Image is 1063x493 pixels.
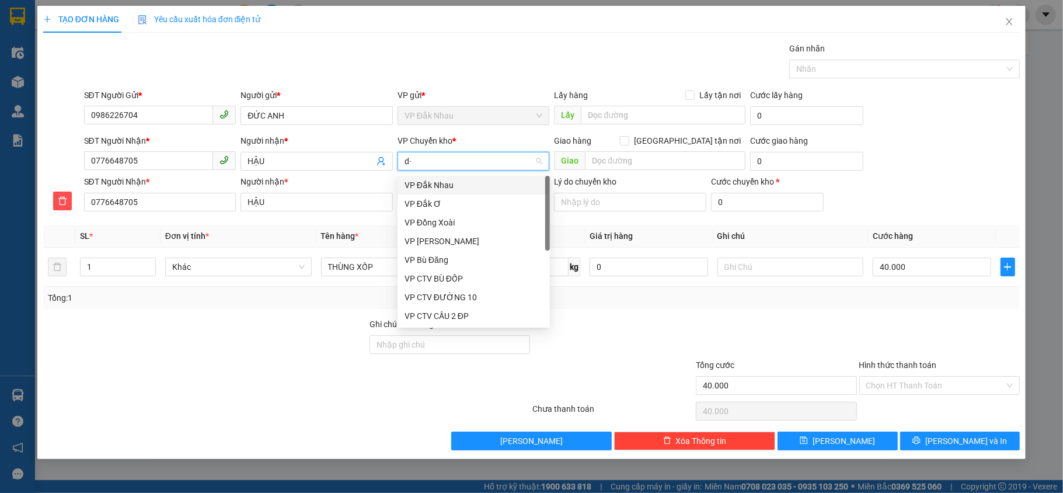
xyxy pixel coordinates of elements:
[859,360,937,370] label: Hình thức thanh toán
[585,151,745,170] input: Dọc đường
[89,75,172,92] div: 30.000
[554,177,616,186] label: Lý do chuyển kho
[398,232,550,251] div: VP Đức Liễu
[370,335,531,354] input: Ghi chú đơn hàng
[138,15,261,24] span: Yêu cầu xuất hóa đơn điện tử
[900,432,1020,450] button: printer[PERSON_NAME] và In
[398,89,550,102] div: VP gửi
[84,193,236,211] input: SĐT người nhận
[405,179,543,192] div: VP Đắk Nhau
[554,106,581,124] span: Lấy
[405,235,543,248] div: VP [PERSON_NAME]
[10,38,83,52] div: bs huỳnh
[813,435,875,447] span: [PERSON_NAME]
[241,134,393,147] div: Người nhận
[925,435,1007,447] span: [PERSON_NAME] và In
[1005,17,1014,26] span: close
[84,134,236,147] div: SĐT Người Nhận
[500,435,563,447] span: [PERSON_NAME]
[398,176,550,195] div: VP Đắk Nhau
[398,269,550,288] div: VP CTV BÙ ĐỐP
[993,6,1026,39] button: Close
[554,91,588,100] span: Lấy hàng
[80,231,89,241] span: SL
[84,175,236,188] div: SĐT Người Nhận
[778,432,898,450] button: save[PERSON_NAME]
[54,196,71,206] span: delete
[91,10,170,38] div: VP Quận 5
[165,231,209,241] span: Đơn vị tính
[219,155,229,165] span: phone
[398,251,550,269] div: VP Bù Đăng
[581,106,745,124] input: Dọc đường
[43,15,119,24] span: TẠO ĐƠN HÀNG
[531,402,695,423] div: Chưa thanh toán
[750,136,808,145] label: Cước giao hàng
[43,15,51,23] span: plus
[696,360,734,370] span: Tổng cước
[750,106,863,125] input: Cước lấy hàng
[321,231,359,241] span: Tên hàng
[405,216,543,229] div: VP Đồng Xoài
[377,157,386,166] span: user-add
[1001,262,1015,272] span: plus
[53,192,72,210] button: delete
[713,225,869,248] th: Ghi chú
[554,151,585,170] span: Giao
[717,258,864,276] input: Ghi Chú
[451,432,612,450] button: [PERSON_NAME]
[676,435,727,447] span: Xóa Thông tin
[398,213,550,232] div: VP Đồng Xoài
[241,175,393,188] div: Người nhận
[405,254,543,266] div: VP Bù Đăng
[398,288,550,307] div: VP CTV ĐƯỜNG 10
[663,436,671,446] span: delete
[629,134,745,147] span: [GEOGRAPHIC_DATA] tận nơi
[172,258,305,276] span: Khác
[695,89,745,102] span: Lấy tận nơi
[569,258,580,276] span: kg
[590,258,707,276] input: 0
[241,193,393,211] input: Tên người nhận
[405,107,543,124] span: VP Đắk Nhau
[750,152,863,171] input: Cước giao hàng
[84,89,236,102] div: SĐT Người Gửi
[91,11,119,23] span: Nhận:
[750,91,803,100] label: Cước lấy hàng
[321,258,468,276] input: VD: Bàn, Ghế
[912,436,921,446] span: printer
[48,291,411,304] div: Tổng: 1
[614,432,775,450] button: deleteXóa Thông tin
[554,193,706,211] input: Lý do chuyển kho
[241,89,393,102] div: Người gửi
[800,436,808,446] span: save
[398,195,550,213] div: VP Đắk Ơ
[91,38,170,52] div: vũ
[789,44,825,53] label: Gán nhãn
[370,320,434,329] label: Ghi chú đơn hàng
[1001,258,1016,276] button: plus
[405,291,543,304] div: VP CTV ĐƯỜNG 10
[138,15,147,25] img: icon
[48,258,67,276] button: delete
[405,310,543,322] div: VP CTV CẦU 2 ĐP
[405,197,543,210] div: VP Đắk Ơ
[554,136,591,145] span: Giao hàng
[873,231,913,241] span: Cước hàng
[219,110,229,119] span: phone
[10,11,28,23] span: Gửi:
[590,231,633,241] span: Giá trị hàng
[10,10,83,38] div: VP Đắk Nhau
[711,175,824,188] div: Cước chuyển kho
[398,307,550,325] div: VP CTV CẦU 2 ĐP
[405,272,543,285] div: VP CTV BÙ ĐỐP
[89,78,106,91] span: CC :
[398,136,452,145] span: VP Chuyển kho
